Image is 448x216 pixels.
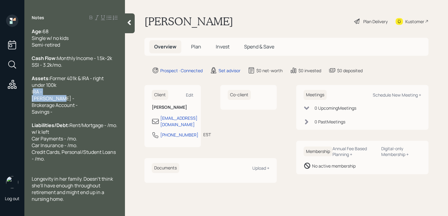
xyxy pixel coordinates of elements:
div: 0 Past Meeting s [315,119,345,125]
div: $0 net-worth [256,67,283,74]
div: Schedule New Meeting + [373,92,421,98]
div: [EMAIL_ADDRESS][DOMAIN_NAME] [160,115,197,128]
div: $0 invested [298,67,321,74]
div: Digital-only Membership + [381,146,421,157]
div: 0 Upcoming Meeting s [315,105,356,111]
div: Upload + [252,165,269,171]
div: $0 deposited [337,67,363,74]
span: Longevity in her family. Doesn't think she'll have enough throughout retirement and might end up ... [32,175,114,202]
h6: [PERSON_NAME] [152,105,194,110]
span: Spend & Save [244,43,274,50]
span: Rent/Mortgage - /mo. w/ k left Car Payments - /mo. Car Insurance - /mo. Credit Cards, Personal/St... [32,122,118,162]
span: Former 401k & IRA - right under 100k IRA - [PERSON_NAME] - Brokerage Account - Savings - [32,75,105,115]
div: No active membership [312,163,356,169]
span: Semi-retired [32,41,60,48]
div: Log out [5,196,20,201]
h6: Documents [152,163,179,173]
div: Prospect · Connected [160,67,203,74]
h6: Meetings [304,90,327,100]
label: Notes [32,15,44,21]
div: Edit [186,92,194,98]
img: retirable_logo.png [6,176,18,188]
h6: Membership [304,147,332,157]
div: Set advisor [219,67,240,74]
span: Age: [32,28,43,35]
span: 68 Single w/ no kids [32,28,69,41]
h6: Client [152,90,168,100]
span: Invest [216,43,229,50]
span: Overview [154,43,176,50]
h1: [PERSON_NAME] [144,15,233,28]
div: [PHONE_NUMBER] [160,132,198,138]
span: Liabilities/Debt: [32,122,69,129]
span: Monthly Income - 1.5k-2k SSI - 3.2k/mo. [32,55,112,68]
h6: Co-client [228,90,251,100]
span: Cash Flow: [32,55,57,62]
span: Assets: [32,75,50,82]
div: Kustomer [405,18,424,25]
div: Annual Fee Based Planning + [332,146,376,157]
span: Plan [191,43,201,50]
div: EST [203,131,211,138]
div: Plan Delivery [363,18,388,25]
